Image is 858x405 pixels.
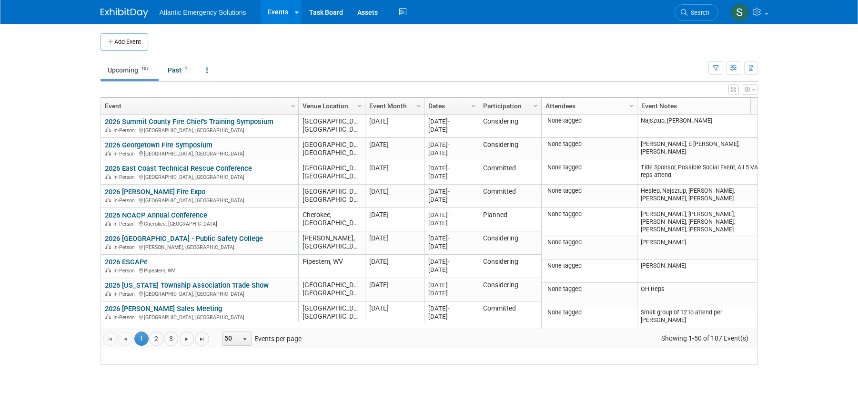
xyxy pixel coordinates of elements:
span: In-Person [113,221,138,227]
div: [DATE] [428,141,474,149]
td: [DATE] [365,138,424,161]
span: Go to the first page [106,335,114,343]
a: Column Settings [414,98,424,112]
div: [DATE] [428,242,474,250]
td: [GEOGRAPHIC_DATA], [GEOGRAPHIC_DATA] [298,114,365,138]
div: [GEOGRAPHIC_DATA], [GEOGRAPHIC_DATA] [105,173,294,181]
span: Column Settings [532,102,539,110]
td: [PERSON_NAME], [GEOGRAPHIC_DATA] [298,231,365,255]
a: Go to the previous page [118,332,132,346]
div: [DATE] [428,117,474,125]
td: [DATE] [365,161,424,185]
span: - [448,305,450,312]
td: Considering [479,231,541,255]
span: Go to the last page [198,335,206,343]
td: Small group of 12 to attend per [PERSON_NAME] [637,306,769,330]
td: [GEOGRAPHIC_DATA], [GEOGRAPHIC_DATA] [298,138,365,161]
a: 2026 Summit County Fire Chief's Training Symposium [105,117,273,126]
img: In-Person Event [105,314,111,319]
div: [DATE] [428,149,474,157]
td: [PERSON_NAME] [637,260,769,283]
div: None tagged [545,309,633,316]
div: [DATE] [428,281,474,289]
div: [GEOGRAPHIC_DATA], [GEOGRAPHIC_DATA] [105,126,294,134]
div: [GEOGRAPHIC_DATA], [GEOGRAPHIC_DATA] [105,196,294,204]
td: Najsztup, [PERSON_NAME] [637,114,769,138]
td: Committed [479,185,541,208]
span: 107 [139,65,151,73]
div: None tagged [545,140,633,148]
td: [PERSON_NAME], [PERSON_NAME], [PERSON_NAME], [PERSON_NAME], [PERSON_NAME], [PERSON_NAME] [637,208,769,236]
img: In-Person Event [105,197,111,202]
div: None tagged [545,262,633,270]
td: [PERSON_NAME], E [PERSON_NAME], [PERSON_NAME] [637,138,769,161]
a: 2026 ESCAPe [105,258,148,266]
span: Column Settings [628,102,636,110]
td: Considering [479,138,541,161]
td: Heslep, Najsztup, [PERSON_NAME], [PERSON_NAME], [PERSON_NAME] [637,185,769,208]
span: select [241,335,249,343]
a: Column Settings [288,98,298,112]
a: Event [105,98,292,114]
img: In-Person Event [105,268,111,272]
a: Go to the next page [180,332,194,346]
a: Event Notes [641,98,763,114]
div: None tagged [545,210,633,218]
td: [GEOGRAPHIC_DATA], [GEOGRAPHIC_DATA] [298,278,365,301]
div: [DATE] [428,172,474,180]
td: [GEOGRAPHIC_DATA], [GEOGRAPHIC_DATA] [298,301,365,325]
div: [DATE] [428,266,474,274]
div: None tagged [545,164,633,171]
span: - [448,258,450,265]
td: [DATE] [365,301,424,325]
td: [PERSON_NAME] [637,236,769,260]
td: [DATE] [365,231,424,255]
td: Pipestem, WV [298,255,365,278]
span: Column Settings [470,102,477,110]
img: In-Person Event [105,221,111,226]
td: Planned [479,208,541,231]
a: 2026 [US_STATE] Township Association Trade Show [105,281,269,290]
div: [DATE] [428,211,474,219]
span: 1 [134,332,149,346]
span: Column Settings [415,102,423,110]
span: In-Person [113,268,138,274]
div: None tagged [545,117,633,125]
span: Go to the previous page [121,335,129,343]
span: Column Settings [289,102,297,110]
img: In-Person Event [105,151,111,156]
div: [DATE] [428,196,474,204]
div: Pipestem, WV [105,266,294,274]
a: Go to the last page [195,332,209,346]
img: In-Person Event [105,291,111,296]
a: Venue Location [303,98,359,114]
td: [DATE] [365,278,424,301]
a: Upcoming107 [101,61,159,79]
div: [GEOGRAPHIC_DATA], [GEOGRAPHIC_DATA] [105,313,294,321]
div: [DATE] [428,312,474,321]
img: Stephanie Hood [731,3,749,21]
a: 2026 East Coast Technical Rescue Conference [105,164,252,173]
div: [GEOGRAPHIC_DATA], [GEOGRAPHIC_DATA] [105,290,294,298]
span: - [448,118,450,125]
div: [PERSON_NAME], [GEOGRAPHIC_DATA] [105,243,294,251]
a: Search [675,4,718,21]
img: In-Person Event [105,174,111,179]
img: ExhibitDay [101,8,148,18]
span: Events per page [210,332,311,346]
span: In-Person [113,197,138,204]
a: Past1 [161,61,197,79]
a: Event Month [369,98,418,114]
span: 1 [182,65,190,73]
span: 50 [222,332,239,345]
span: Showing 1-50 of 107 Event(s) [652,332,757,345]
span: - [448,188,450,195]
div: [DATE] [428,125,474,134]
span: Go to the next page [183,335,191,343]
a: Attendees [545,98,631,114]
a: Participation [483,98,535,114]
span: - [448,235,450,242]
td: Cherokee, [GEOGRAPHIC_DATA] [298,208,365,231]
div: [DATE] [428,219,474,227]
td: Considering [479,278,541,301]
